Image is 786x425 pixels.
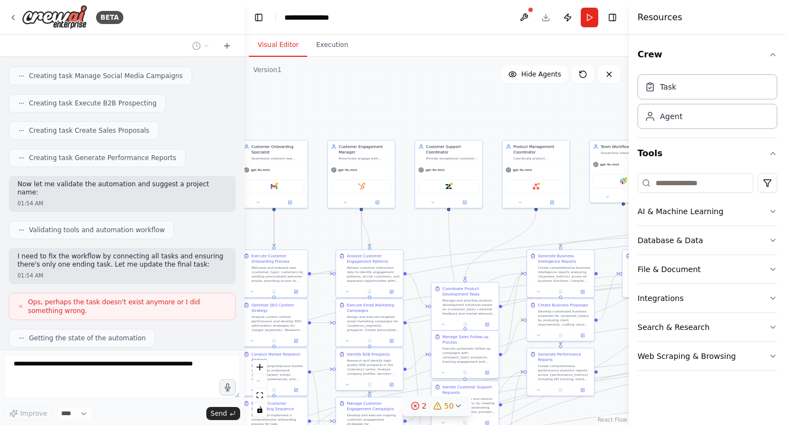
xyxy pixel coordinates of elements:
[533,184,539,190] img: Asana
[17,252,227,269] p: I need to fix the workflow by connecting all tasks and ensuring there's only one ending task. Let...
[638,226,777,255] button: Database & Data
[502,66,568,83] button: Hide Agents
[443,346,496,364] div: Execute systematic follow-up campaigns with {prospect_type} prospects, tracking engagement and mo...
[240,348,308,397] div: Conduct Market Research AnalysisPerform comprehensive market research to understand {target_marke...
[538,364,591,381] div: Create comprehensive performance analytics reports across {performance_metrics} including KPI tra...
[327,140,396,209] div: Customer Engagement ManagerProactively engage with existing {customer_segment} customers to maint...
[362,199,393,206] button: Open in side panel
[339,144,392,155] div: Customer Engagement Manager
[638,39,777,70] button: Crew
[538,309,591,327] div: Develop customized business proposals for {proposal_types} by analyzing client requirements, craf...
[601,151,654,155] div: Streamline internal team workflows, automate repetitive processes, and enhance collaboration acro...
[347,315,400,332] div: Design and execute targeted email marketing campaigns for {audience_segment} prospects. Create pe...
[253,403,267,417] button: toggle interactivity
[347,401,400,412] div: Manage Customer Engagement Campaigns
[252,364,305,381] div: Perform comprehensive market research to understand {target_market} trends, customer preferences,...
[573,387,592,393] button: Open in side panel
[311,320,332,326] g: Edge from 9a80a3c5-daaf-4ac8-b768-818365f895b2 to 11e51819-a549-464f-812f-f2014b26f599
[638,197,777,226] button: AI & Machine Learning
[638,138,777,169] button: Tools
[263,387,285,393] button: No output available
[549,332,572,339] button: No output available
[538,303,588,308] div: Create Business Proposals
[431,282,499,331] div: Coordinate Product Development TasksManage and prioritize product development initiatives based o...
[426,168,445,172] span: gpt-4o-mini
[28,298,227,315] span: Ops, perhaps the task doesn't exist anymore or I did something wrong.
[478,321,496,328] button: Open in side panel
[263,338,285,344] button: No output available
[573,332,592,339] button: Open in side panel
[454,369,477,376] button: No output available
[445,184,452,190] img: Zendesk
[638,284,777,312] button: Integrations
[22,5,87,29] img: Logo
[287,387,305,393] button: Open in side panel
[660,81,676,92] div: Task
[253,360,267,417] div: React Flow controls
[311,418,332,424] g: Edge from 0b0290c8-61ba-4653-9728-0494421c60e7 to 7c1ab906-f7c4-450e-aa8d-3c6234c39007
[347,303,400,314] div: Execute Email Marketing Campaigns
[347,358,400,376] div: Research and identify high-quality B2B prospects in the {industry} sector. Analyze company profil...
[240,250,308,298] div: Execute Customer Onboarding ProcessWelcome and onboard new {customer_type} customers by sending p...
[253,360,267,374] button: zoom in
[573,288,592,295] button: Open in side panel
[311,271,332,276] g: Edge from b04a9a5a-e380-4317-aa65-59ca1f078a30 to 3f1e5f57-854c-483a-8c38-4ef04a134a7e
[253,66,282,74] div: Version 1
[422,400,427,411] span: 2
[251,168,270,172] span: gpt-4o-mini
[253,388,267,403] button: fit view
[462,211,539,280] g: Edge from 83572f29-d4f1-4d32-a160-d5fbfaa90c39 to f45566d8-15ff-4aa4-bef3-ccb071f7adbb
[502,271,523,309] g: Edge from f45566d8-15ff-4aa4-bef3-ccb071f7adbb to 58022ee1-a425-4dee-8537-f3b3d9b65adb
[338,168,358,172] span: gpt-4o-mini
[446,211,468,378] g: Edge from 67002f22-dcc1-48d1-a8f7-b27cf17958f5 to 403707b9-7c6d-43df-a02d-63e954eee8d0
[188,39,214,52] button: Switch to previous chat
[402,396,472,416] button: 250
[311,367,332,375] g: Edge from 3334e09b-6d3b-46b5-8402-cac78d110f9a to 688e41cd-0f1c-4d25-a096-91d9506c506a
[284,12,341,23] nav: breadcrumb
[251,10,266,25] button: Hide left sidebar
[620,178,627,185] img: Slack
[431,332,499,380] div: Manage Sales Follow-up ProcessExecute systematic follow-up campaigns with {prospect_type} prospec...
[660,111,682,122] div: Agent
[4,406,52,421] button: Improve
[240,140,308,209] div: Customer Onboarding SpecialistSeamlessly onboard new {customer_type} customers by coordinating we...
[502,140,570,209] div: Product Management CoordinatorCoordinate product development tasks, manage feature requests from ...
[211,409,227,418] span: Send
[443,298,496,316] div: Manage and prioritize product development initiatives based on {customer_type} customer feedback ...
[382,288,401,295] button: Open in side panel
[271,211,277,394] g: Edge from a2604009-bff3-4a0a-a435-5cee92370f2d to 0b0290c8-61ba-4653-9728-0494421c60e7
[443,385,496,396] div: Handle Customer Support Requests
[29,99,157,108] span: Creating task Execute B2B Prospecting
[29,154,176,162] span: Creating task Generate Performance Reports
[513,168,532,172] span: gpt-4o-mini
[638,70,777,138] div: Crew
[443,286,496,297] div: Coordinate Product Development Tasks
[219,379,236,396] button: Click to speak your automation idea
[638,11,682,24] h4: Resources
[252,144,305,155] div: Customer Onboarding Specialist
[502,271,523,357] g: Edge from 57604b14-2145-4afa-a1e2-5ff382eb5f91 to 58022ee1-a425-4dee-8537-f3b3d9b65adb
[605,10,620,25] button: Hide right sidebar
[407,402,428,424] g: Edge from 7c1ab906-f7c4-450e-aa8d-3c6234c39007 to 403707b9-7c6d-43df-a02d-63e954eee8d0
[358,338,381,344] button: No output available
[307,34,357,57] button: Execution
[514,156,567,161] div: Coordinate product development tasks, manage feature requests from {customer_type} customers, pri...
[382,381,401,388] button: Open in side panel
[444,400,454,411] span: 50
[638,313,777,341] button: Search & Research
[598,271,619,323] g: Edge from 546c4db6-2f64-4c59-bcac-9d18b6c6c16d to 6158b077-4531-4797-92a9-f00ef3a5d8c6
[29,126,150,135] span: Creating task Create Sales Proposals
[538,265,591,283] div: Create comprehensive business intelligence reports analyzing {business_metrics} across all busine...
[549,387,572,393] button: No output available
[527,348,595,397] div: Generate Performance ReportsCreate comprehensive performance analytics reports across {performanc...
[549,288,572,295] button: No output available
[589,140,658,203] div: Team Workflow OptimizerStreamline internal team workflows, automate repetitive processes, and enh...
[20,409,47,418] span: Improve
[347,253,400,264] div: Analyze Customer Engagement Patterns
[638,169,777,380] div: Tools
[527,250,595,298] div: Generate Business Intelligence ReportsCreate comprehensive business intelligence reports analyzin...
[252,156,305,161] div: Seamlessly onboard new {customer_type} customers by coordinating welcome communications, setting ...
[537,199,568,206] button: Open in side panel
[358,184,365,190] img: HubSpot
[415,140,483,209] div: Customer Support CoordinatorProvide exceptional customer support by efficiently triaging inquirie...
